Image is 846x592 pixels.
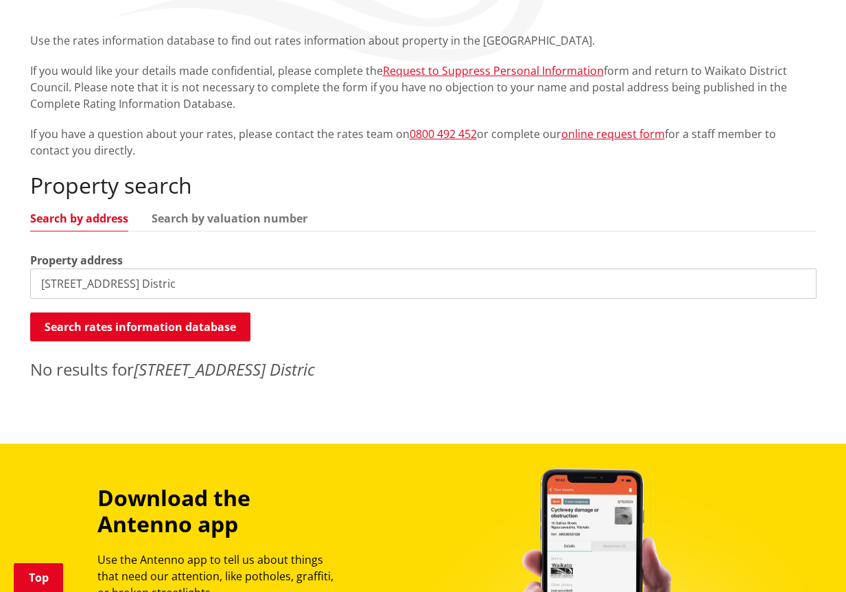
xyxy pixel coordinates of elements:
[30,32,816,49] p: Use the rates information database to find out rates information about property in the [GEOGRAPHI...
[30,62,816,112] p: If you would like your details made confidential, please complete the form and return to Waikato ...
[30,126,816,159] p: If you have a question about your rates, please contact the rates team on or complete our for a s...
[152,213,307,224] a: Search by valuation number
[410,126,477,141] a: 0800 492 452
[97,485,346,538] h3: Download the Antenno app
[30,172,816,198] h2: Property search
[30,252,123,269] label: Property address
[30,312,250,341] button: Search rates information database
[30,357,816,382] p: No results for
[14,563,63,592] a: Top
[383,63,604,78] a: Request to Suppress Personal Information
[30,213,128,224] a: Search by address
[30,269,816,299] input: e.g. Duke Street NGARUAWAHIA
[134,358,315,380] em: [STREET_ADDRESS] Distric
[561,126,665,141] a: online request form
